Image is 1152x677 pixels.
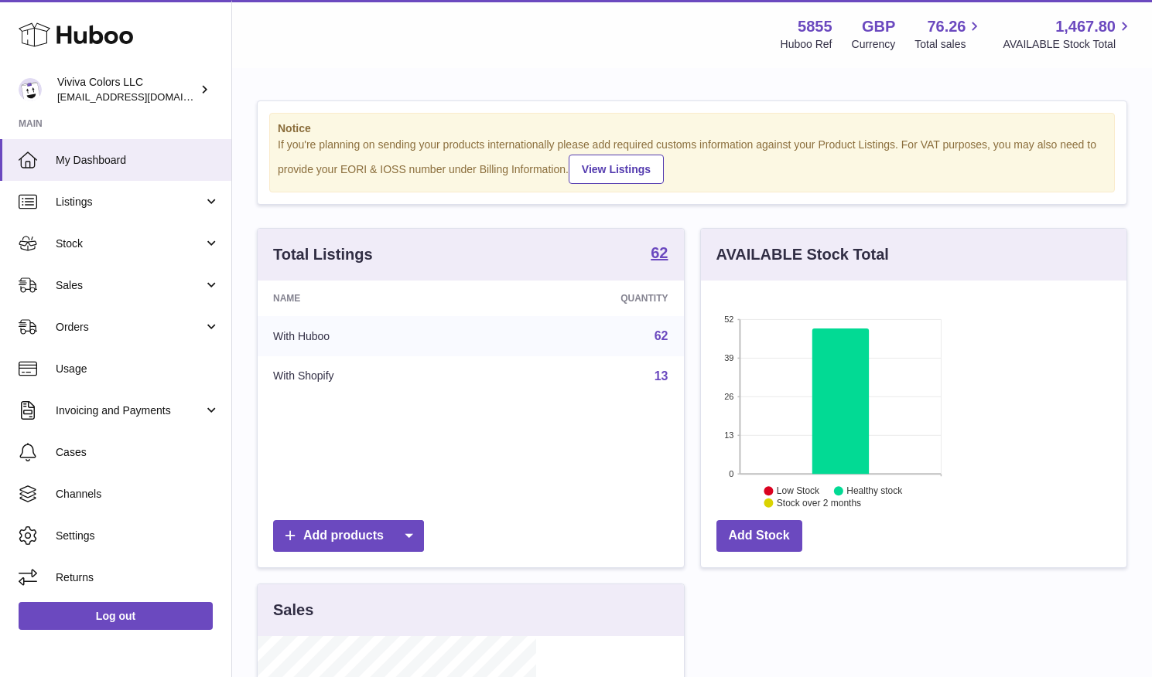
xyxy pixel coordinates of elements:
strong: 62 [651,245,668,260]
div: Viviva Colors LLC [57,75,197,104]
td: With Huboo [258,316,487,356]
span: Returns [56,570,220,585]
span: Usage [56,362,220,376]
div: If you're planning on sending your products internationally please add required customs informati... [278,138,1106,184]
a: 1,467.80 AVAILABLE Stock Total [1003,16,1133,52]
span: My Dashboard [56,153,220,168]
strong: GBP [862,16,895,37]
text: 0 [729,469,733,478]
text: Low Stock [776,485,819,496]
h3: AVAILABLE Stock Total [716,244,889,265]
text: 13 [724,430,733,440]
text: Stock over 2 months [776,498,860,509]
strong: 5855 [798,16,832,37]
div: Currency [852,37,896,52]
span: Sales [56,278,203,293]
span: 1,467.80 [1055,16,1116,37]
a: View Listings [569,155,664,184]
text: Healthy stock [846,485,903,496]
th: Quantity [487,281,684,316]
text: 39 [724,353,733,362]
a: Add Stock [716,520,802,552]
text: 26 [724,392,733,401]
h3: Total Listings [273,244,373,265]
a: Add products [273,520,424,552]
span: Settings [56,529,220,543]
span: Invoicing and Payments [56,403,203,418]
strong: Notice [278,121,1106,136]
text: 52 [724,315,733,324]
span: Total sales [914,37,983,52]
h3: Sales [273,600,313,621]
span: AVAILABLE Stock Total [1003,37,1133,52]
td: With Shopify [258,356,487,396]
span: 76.26 [927,16,966,37]
span: [EMAIL_ADDRESS][DOMAIN_NAME] [57,90,227,103]
a: Log out [19,602,213,630]
span: Listings [56,195,203,209]
img: admin@vivivacolors.com [19,78,42,101]
a: 76.26 Total sales [914,16,983,52]
span: Channels [56,487,220,502]
span: Cases [56,445,220,460]
a: 62 [655,329,668,342]
div: Huboo Ref [781,37,832,52]
span: Stock [56,236,203,251]
th: Name [258,281,487,316]
span: Orders [56,320,203,335]
a: 62 [651,245,668,264]
a: 13 [655,369,668,383]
